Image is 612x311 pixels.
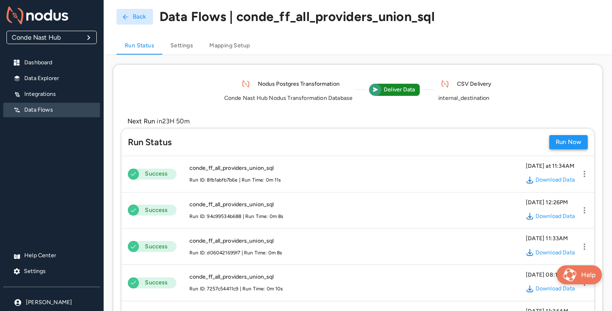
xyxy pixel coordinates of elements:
span: Run ID: 7257c54411c9 | Run Time: 0m 10s [189,286,283,292]
p: Success [141,170,172,178]
div: [PERSON_NAME] [3,295,100,310]
img: tick-icon.f5bc24c683d2b2398ade7d8537f9112a.svg [128,168,139,180]
h6: conde_ff_all_providers_union_sql [189,164,274,173]
a: Download Data [535,285,575,293]
img: tick-icon.f5bc24c683d2b2398ade7d8537f9112a.svg [128,205,139,216]
p: Help Center [24,252,93,260]
div: Settings [3,264,100,279]
span: Run ID: 8fb1abfb7b6e | Run Time: 0m 11s [189,177,281,183]
p: Data Flows [24,106,93,114]
button: Back [117,9,153,25]
p: Settings [24,267,93,275]
div: Integrations [3,87,100,102]
img: nodus-icon.d4978bf761c98baa44c20462b8024b68.svg [237,77,255,91]
button: menu [576,166,593,182]
p: internal_destination [438,94,489,102]
p: Dashboard [24,59,93,67]
h6: [DATE] 11:33AM [526,234,575,243]
a: Download Data [535,176,575,184]
p: Success [141,243,172,251]
p: Data Explorer [24,74,93,83]
button: Run Now [549,135,588,149]
h5: Run Status [128,136,172,148]
p: Success [141,206,172,214]
div: Help Center [3,248,100,263]
h6: [DATE] 08:13AM [526,271,575,279]
button: menu [576,202,593,218]
a: Settings [162,34,201,55]
h6: [DATE] at 11:34AM [526,162,575,171]
img: tick-icon.f5bc24c683d2b2398ade7d8537f9112a.svg [128,241,139,252]
img: download-icon.384092b1266d27d2cd1c9cac8a5a0c59.svg [526,210,534,223]
h4: Data Flows | conde_ff_all_providers_union_sql [159,9,435,25]
h6: Nodus Postgres Transformation [258,80,340,89]
a: Download Data [535,212,575,220]
img: deliver-white-icon.4c184f645cbf08b0242bece9b5e48a08.svg [371,86,379,94]
p: Success [141,279,172,287]
span: Run ID: 94c99534b688 | Run Time: 0m 8s [189,214,283,219]
p: Integrations [24,90,93,98]
div: Conde Nast Hub [7,31,96,44]
img: download-icon.384092b1266d27d2cd1c9cac8a5a0c59.svg [526,246,534,259]
h6: CSV Delivery [457,80,491,89]
h6: conde_ff_all_providers_union_sql [189,273,274,281]
p: [PERSON_NAME] [26,298,93,307]
button: menu [576,239,593,255]
p: Conde Nast Hub Nodus Transformation Database [224,94,353,102]
div: Data Explorer [3,71,100,86]
img: download-icon.384092b1266d27d2cd1c9cac8a5a0c59.svg [526,174,534,186]
div: Dashboard [3,55,100,70]
a: Download Data [535,249,575,257]
div: Data Flows [3,103,100,117]
img: download-icon.384092b1266d27d2cd1c9cac8a5a0c59.svg [526,283,534,295]
img: nodus-icon.d4978bf761c98baa44c20462b8024b68.svg [436,77,454,91]
h6: [DATE] 12:26PM [526,198,575,207]
a: Mapping Setup [201,34,258,55]
h6: conde_ff_all_providers_union_sql [189,200,274,209]
a: Run Status [117,34,162,55]
h6: conde_ff_all_providers_union_sql [189,237,274,245]
img: tick-icon.f5bc24c683d2b2398ade7d8537f9112a.svg [128,277,139,288]
span: Run ID: d060421699f7 | Run Time: 0m 8s [189,250,282,256]
div: Data flow general settings [117,34,599,55]
span: Next Run [127,117,155,125]
h6: Deliver Data [384,85,415,94]
p: in 23H 50m [127,116,594,126]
